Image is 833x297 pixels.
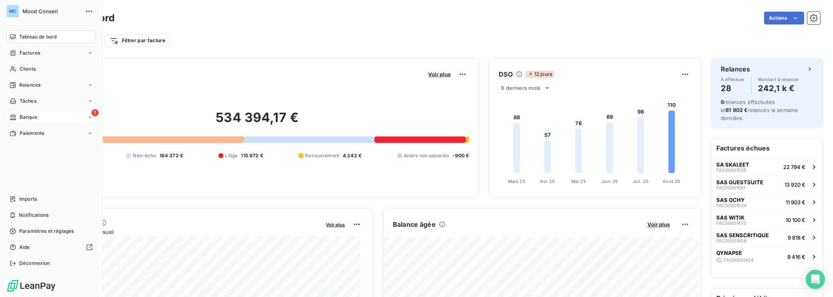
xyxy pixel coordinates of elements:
[20,49,40,57] span: Factures
[91,109,99,116] span: 1
[716,238,746,243] span: FAC00001458
[241,152,263,159] span: 115 972 €
[6,193,96,205] a: Imports
[721,99,724,105] span: 6
[712,138,823,158] h6: Factures échues
[784,181,805,188] span: 13 920 €
[6,241,96,254] a: Aide
[712,211,823,228] button: SAS WITIKFAC0000147310 100 €
[105,34,170,47] button: Filtrer par facture
[712,193,823,211] button: SAS OCHYFAC0000153411 903 €
[6,63,96,75] a: Clients
[712,246,823,267] button: QYNAPSEFAC000014249 416 €
[6,31,96,43] a: Tableau de bord
[508,179,526,184] tspan: Mars 25
[721,99,798,121] span: relances effectuées et relancés la semaine dernière.
[160,152,183,159] span: 164 372 €
[426,71,453,78] button: Voir plus
[343,152,362,159] span: 4 242 €
[758,77,799,82] span: Montant à relancer
[19,212,49,219] span: Notifications
[788,234,805,241] span: 9 818 €
[526,71,554,78] span: 12 jours
[19,195,37,203] span: Imports
[499,69,512,79] h6: DSO
[716,250,742,256] span: QYNAPSE
[393,220,436,229] h6: Balance âgée
[19,260,50,267] span: Déconnexion
[6,47,96,59] a: Factures
[716,161,749,168] span: SA SKALEET
[6,225,96,238] a: Paramètres et réglages
[601,179,618,184] tspan: Juin 25
[721,82,745,95] h4: 28
[724,258,754,262] span: FAC00001424
[726,107,748,113] span: 81 902 €
[6,5,19,18] div: MC
[225,152,238,159] span: Litige
[6,95,96,108] a: Tâches
[45,110,469,134] h2: 534 394,17 €
[19,33,57,41] span: Tableau de bord
[19,228,74,235] span: Paramètres et réglages
[764,12,804,24] button: Actions
[20,130,44,137] span: Paiements
[716,221,746,226] span: FAC00001473
[326,222,345,228] span: Voir plus
[6,279,56,292] img: Logo LeanPay
[716,185,745,190] span: FAC00001561
[663,179,681,184] tspan: Août 25
[452,152,469,159] span: -900 €
[645,221,672,228] button: Voir plus
[712,175,823,193] button: SAS GUESTSUITEFAC0000156113 920 €
[647,221,670,228] span: Voir plus
[22,8,80,14] span: Mood Conseil
[19,244,30,251] span: Aide
[571,179,586,184] tspan: Mai 25
[721,64,750,74] h6: Relances
[716,179,763,185] span: SAS GUESTSUITE
[19,81,40,89] span: Relances
[45,228,320,236] span: Chiffre d'affaires mensuel
[721,77,745,82] span: À effectuer
[806,270,825,289] div: Open Intercom Messenger
[716,168,746,173] span: FAC00001535
[6,127,96,140] a: Paiements
[712,158,823,175] button: SA SKALEETFAC0000153522 794 €
[716,232,769,238] span: SAS SENSCRITIQUE
[323,221,347,228] button: Voir plus
[633,179,649,184] tspan: Juil. 25
[716,214,744,221] span: SAS WITIK
[404,152,449,159] span: Avoirs non associés
[716,197,745,203] span: SAS OCHY
[787,254,805,260] span: 9 416 €
[786,199,805,205] span: 11 903 €
[6,79,96,92] a: Relances
[786,217,805,223] span: 10 100 €
[133,152,156,159] span: Non-échu
[20,65,36,73] span: Clients
[540,179,555,184] tspan: Avr. 25
[501,85,540,91] span: 6 derniers mois
[758,82,799,95] h4: 242,1 k €
[20,98,36,105] span: Tâches
[716,203,746,208] span: FAC00001534
[20,114,37,121] span: Banque
[783,164,805,170] span: 22 794 €
[305,152,340,159] span: Recouvrement
[712,228,823,246] button: SAS SENSCRITIQUEFAC000014589 818 €
[428,71,451,77] span: Voir plus
[6,111,96,124] a: 1Banque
